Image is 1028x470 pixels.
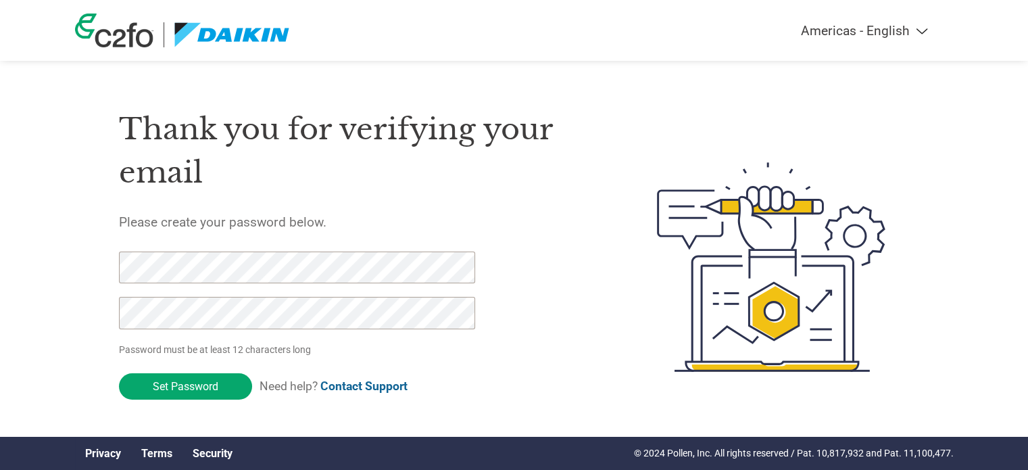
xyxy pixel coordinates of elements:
a: Security [193,447,232,460]
h1: Thank you for verifying your email [119,108,593,195]
a: Privacy [85,447,121,460]
img: c2fo logo [75,14,153,47]
input: Set Password [119,373,252,400]
a: Contact Support [320,379,408,393]
p: Password must be at least 12 characters long [119,343,480,357]
span: Need help? [260,379,408,393]
h5: Please create your password below. [119,214,593,230]
p: © 2024 Pollen, Inc. All rights reserved / Pat. 10,817,932 and Pat. 11,100,477. [634,446,954,461]
img: Daikin [174,22,291,47]
a: Terms [141,447,172,460]
img: create-password [633,88,910,446]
